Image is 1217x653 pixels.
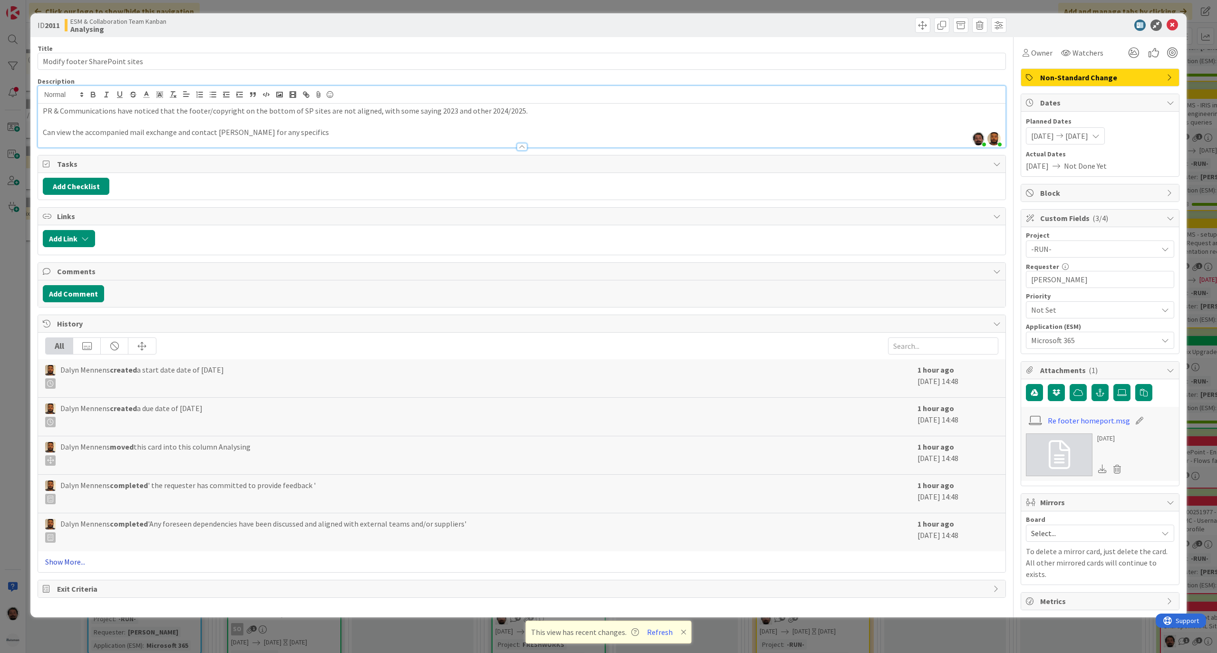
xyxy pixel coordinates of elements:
img: DM [45,403,56,414]
input: type card name here... [38,53,1006,70]
span: Board [1026,516,1045,523]
span: Watchers [1072,47,1103,58]
img: OnCl7LGpK6aSgKCc2ZdSmTqaINaX6qd1.png [972,132,985,145]
label: Requester [1026,262,1059,271]
b: moved [110,442,134,451]
span: Planned Dates [1026,116,1174,126]
b: completed [110,519,148,528]
span: [DATE] [1031,130,1054,142]
div: [DATE] 14:48 [918,441,998,470]
span: [DATE] [1026,160,1049,172]
b: created [110,403,137,413]
span: ( 3/4 ) [1092,213,1108,223]
p: PR & Communications have noticed that the footer/copyright on the bottom of SP sites are not alig... [43,106,1001,116]
div: [DATE] 14:48 [918,364,998,393]
span: Mirrors [1040,497,1162,508]
span: History [57,318,988,329]
span: Non-Standard Change [1040,72,1162,83]
button: Refresh [644,626,676,638]
b: Analysing [70,25,166,33]
b: 1 hour ago [918,365,954,375]
p: Can view the accompanied mail exchange and contact [PERSON_NAME] for any specifics [43,127,1001,138]
span: Tasks [57,158,988,170]
span: ( 1 ) [1089,365,1098,375]
span: Not Done Yet [1064,160,1107,172]
div: [DATE] 14:48 [918,403,998,431]
button: Add Checklist [43,178,109,195]
input: Search... [888,337,998,355]
span: Custom Fields [1040,212,1162,224]
a: Show More... [45,556,998,567]
img: DM [45,480,56,491]
span: Dalyn Mennens 'Any foreseen dependencies have been discussed and aligned with external teams and/... [60,518,466,543]
span: [DATE] [1065,130,1088,142]
span: Support [20,1,43,13]
img: DM [45,519,56,529]
b: created [110,365,137,375]
img: DM [45,442,56,452]
div: Priority [1026,293,1174,299]
img: SuhERjEBekcmeNwx69lP23qFotIEMBTo.jpg [987,132,1001,145]
div: Download [1097,463,1108,475]
b: 1 hour ago [918,480,954,490]
div: [DATE] 14:48 [918,518,998,547]
span: -RUN- [1031,242,1153,256]
span: Dalyn Mennens a due date of [DATE] [60,403,203,427]
span: ID [38,19,60,31]
div: All [46,338,73,354]
button: Add Link [43,230,95,247]
div: Application (ESM) [1026,323,1174,330]
span: Attachments [1040,365,1162,376]
div: Project [1026,232,1174,239]
b: 1 hour ago [918,442,954,451]
span: Select... [1031,527,1153,540]
span: Owner [1031,47,1053,58]
span: Not Set [1031,303,1153,317]
b: 2011 [45,20,60,30]
span: Block [1040,187,1162,199]
span: ESM & Collaboration Team Kanban [70,18,166,25]
span: Links [57,211,988,222]
span: Comments [57,266,988,277]
span: Dalyn Mennens ' the requester has committed to provide feedback ' [60,480,316,504]
div: [DATE] 14:48 [918,480,998,508]
label: Title [38,44,53,53]
p: To delete a mirror card, just delete the card. All other mirrored cards will continue to exists. [1026,546,1174,580]
span: Actual Dates [1026,149,1174,159]
img: DM [45,365,56,375]
span: Dalyn Mennens a start date date of [DATE] [60,364,224,389]
b: 1 hour ago [918,519,954,528]
b: completed [110,480,148,490]
button: Add Comment [43,285,104,302]
span: Microsoft 365 [1031,334,1153,347]
span: Dalyn Mennens this card into this column Analysing [60,441,251,466]
span: Exit Criteria [57,583,988,595]
span: Dates [1040,97,1162,108]
div: [DATE] [1097,433,1125,443]
a: Re footer homeport.msg [1048,415,1130,426]
span: This view has recent changes. [531,626,639,638]
span: Metrics [1040,595,1162,607]
b: 1 hour ago [918,403,954,413]
span: Description [38,77,75,86]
